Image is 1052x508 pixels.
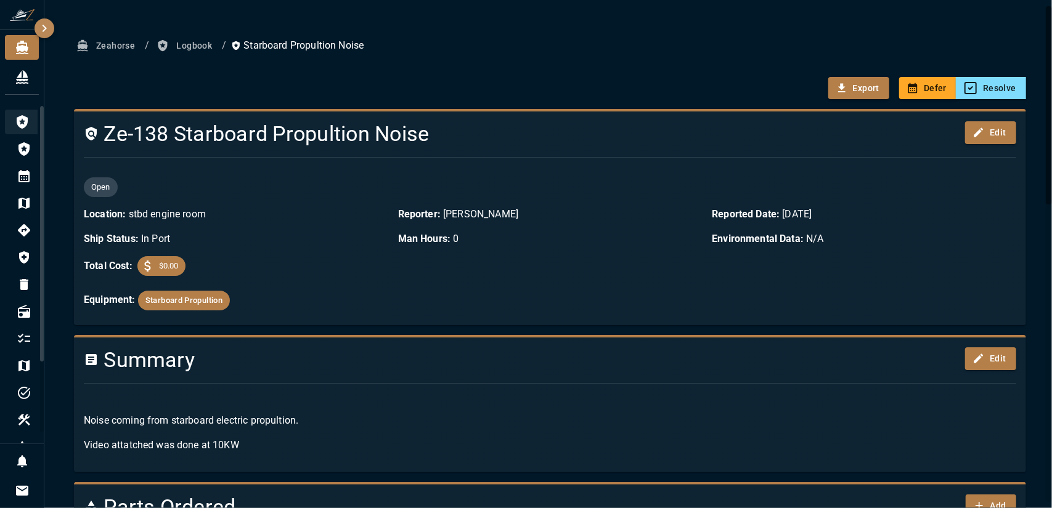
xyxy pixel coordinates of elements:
div: Garbage Log [5,272,43,297]
p: Video attatched was done at 10KW [84,438,1016,453]
b: Environmental Data: [712,233,804,244]
div: Navigation Log [5,218,43,243]
b: Equipment: [84,294,136,305]
span: Open [84,181,118,193]
button: Zeahorse [74,34,140,57]
button: Notifications [10,449,35,474]
li: Equipment [5,408,43,432]
div: Inventory [5,435,43,459]
div: Daily Log [5,164,43,188]
h4: Summary [84,347,859,373]
div: Radio Log [5,299,43,324]
b: Location: [84,208,126,220]
p: In Port [84,232,388,246]
p: stbd engine room [84,207,388,222]
b: Reporter: [398,208,441,220]
b: Ship Status: [84,233,139,244]
p: [PERSON_NAME] [398,207,703,222]
button: Invitations [10,478,35,503]
p: [DATE] [712,207,1016,222]
div: Trip Log [5,191,43,216]
li: / [145,38,149,53]
button: Starboard Propultion [138,291,230,310]
div: Logbook [5,110,43,134]
p: N/A [712,232,1016,246]
button: Edit [965,121,1016,144]
span: $0.00 [152,260,186,272]
p: Noise coming from starboard electric propultion. [84,413,1016,428]
div: Fleet [5,65,39,89]
button: Export [828,77,889,100]
p: 0 [398,232,703,246]
button: Defer [899,77,956,100]
li: My Work [5,326,43,351]
li: / [222,38,226,53]
p: Starboard Propultion Noise [231,38,364,53]
div: $0.00 [137,256,186,276]
span: Starboard Propultion [138,294,230,308]
img: ZeaFarer Logo [10,9,35,21]
b: Total Cost: [84,259,133,273]
div: Injury/Illness Log [5,245,43,270]
li: Trips [5,353,43,378]
div: Zeahorse [5,35,39,60]
li: Tasks [5,381,43,405]
button: Edit [965,347,1016,370]
div: Faults [5,137,43,161]
h4: Ze-138 Starboard Propultion Noise [84,121,859,147]
b: Man Hours: [398,233,451,244]
button: Logbook [154,34,217,57]
b: Reported Date: [712,208,780,220]
button: Resolve [956,77,1026,100]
